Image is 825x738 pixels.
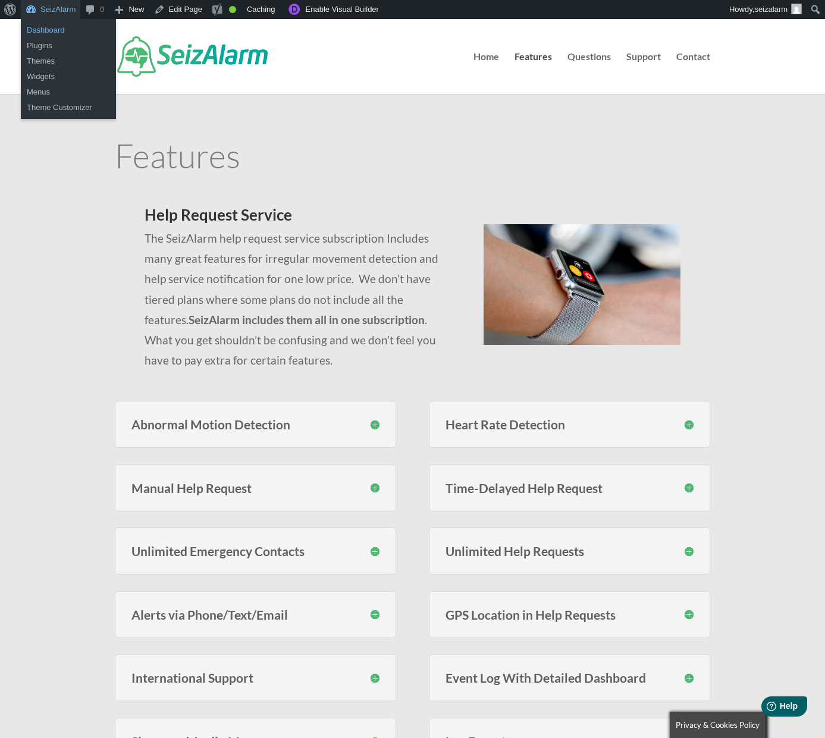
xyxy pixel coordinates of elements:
iframe: Help widget launcher [719,692,812,725]
p: The SeizAlarm help request service subscription Includes many great features for irregular moveme... [145,228,454,370]
a: Home [473,52,499,94]
span: Privacy & Cookies Policy [676,720,760,730]
ul: SeizAlarm [21,19,116,57]
a: Questions [567,52,611,94]
a: Contact [676,52,710,94]
span: seizalarm [754,5,788,14]
a: Dashboard [21,23,116,38]
a: Plugins [21,38,116,54]
h3: Heart Rate Detection [446,418,694,431]
a: Support [626,52,661,94]
a: Theme Customizer [21,100,116,115]
h1: Features [115,139,710,178]
ul: SeizAlarm [21,50,116,119]
h2: Help Request Service [145,207,454,228]
h3: Unlimited Emergency Contacts [131,545,379,557]
a: Features [515,52,552,94]
h3: Event Log With Detailed Dashboard [446,671,694,684]
a: Menus [21,84,116,100]
h3: Abnormal Motion Detection [131,418,379,431]
div: Good [229,6,236,13]
h3: Manual Help Request [131,482,379,494]
h3: Time-Delayed Help Request [446,482,694,494]
a: Themes [21,54,116,69]
a: Widgets [21,69,116,84]
h3: GPS Location in Help Requests [446,608,694,621]
strong: SeizAlarm includes them all in one subscription [189,313,425,326]
h3: International Support [131,671,379,684]
img: seizalarm-on-wrist [484,224,680,345]
h3: Alerts via Phone/Text/Email [131,608,379,621]
img: SeizAlarm [117,36,268,77]
h3: Unlimited Help Requests [446,545,694,557]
